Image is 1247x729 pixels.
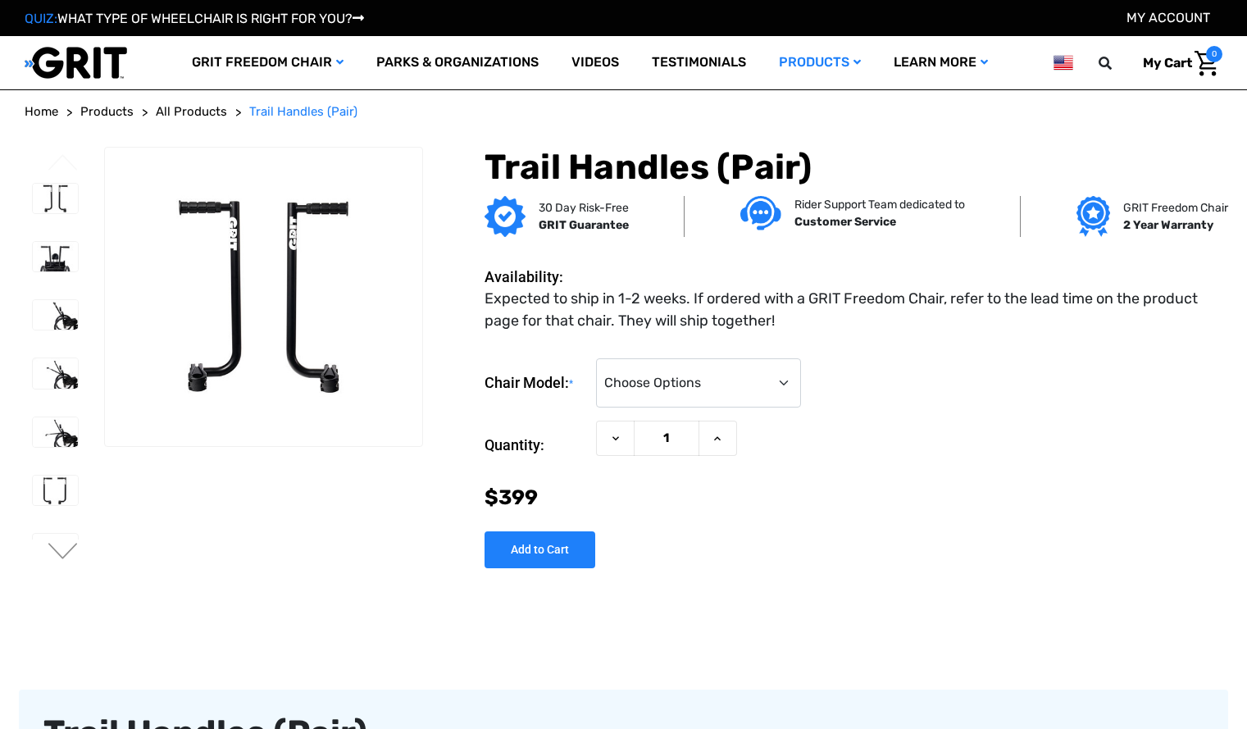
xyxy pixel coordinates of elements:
label: Quantity: [485,421,588,470]
strong: Customer Service [794,215,896,229]
p: Rider Support Team dedicated to [794,196,965,213]
img: GRIT Trail Handles: pair of steel push handles with bike grips for use with GRIT Freedom Chair ou... [105,191,422,403]
span: $399 [485,485,538,509]
span: 0 [1206,46,1222,62]
img: GRIT Trail Handles: pair of steel push handles with bike grips mounted to back of GRIT Freedom Chair [33,242,78,271]
a: Cart with 0 items [1131,46,1222,80]
img: GRIT All-Terrain Wheelchair and Mobility Equipment [25,46,127,80]
a: Home [25,103,58,121]
input: Search [1106,46,1131,80]
img: GRIT Trail Handles: side view of GRIT Freedom Chair outdoor wheelchair with push handles installe... [33,358,78,388]
a: Products [80,103,134,121]
a: Videos [555,36,635,89]
a: Testimonials [635,36,762,89]
img: GRIT Trail Handles: side view of push handles on GRIT Freedom Chair, one at tall height, one at l... [33,417,78,447]
input: Add to Cart [485,531,595,568]
img: Customer service [740,196,781,230]
p: GRIT Freedom Chair [1123,199,1228,216]
span: Products [80,104,134,119]
img: GRIT Guarantee [485,196,526,237]
p: 30 Day Risk-Free [539,199,629,216]
button: Go to slide 2 of 3 [46,543,80,563]
img: GRIT Trail Handles: close up of GRIT Freedom Chair push handle hardware for securing to seat back... [33,534,78,579]
button: Go to slide 3 of 3 [46,154,80,174]
span: Trail Handles (Pair) [249,104,357,119]
label: Chair Model: [485,358,588,408]
a: Products [762,36,877,89]
a: Learn More [877,36,1004,89]
img: Cart [1195,51,1218,76]
a: QUIZ:WHAT TYPE OF WHEELCHAIR IS RIGHT FOR YOU? [25,11,364,26]
span: All Products [156,104,227,119]
span: Home [25,104,58,119]
span: QUIZ: [25,11,57,26]
img: us.png [1054,52,1073,73]
a: Account [1126,10,1210,25]
span: My Cart [1143,55,1192,71]
strong: 2 Year Warranty [1123,218,1213,232]
strong: GRIT Guarantee [539,218,629,232]
img: GRIT Trail Handles: pair of push handles for use with GRIT Freedom Chair outdoor wheelchair with ... [33,476,78,505]
a: Trail Handles (Pair) [249,103,357,121]
img: Grit freedom [1076,196,1110,237]
a: Parks & Organizations [360,36,555,89]
dd: Expected to ship in 1-2 weeks. If ordered with a GRIT Freedom Chair, refer to the lead time on th... [485,288,1214,332]
a: GRIT Freedom Chair [175,36,360,89]
img: GRIT Trail Handles: pair of steel push handles with bike grips for use with GRIT Freedom Chair ou... [33,184,78,213]
h1: Trail Handles (Pair) [485,147,1222,188]
a: All Products [156,103,227,121]
dt: Availability: [485,266,588,288]
img: GRIT Trail Handles: side view of GRIT Freedom Chair with pair of steel push handles mounted on ba... [33,300,78,330]
nav: Breadcrumb [25,103,1222,121]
